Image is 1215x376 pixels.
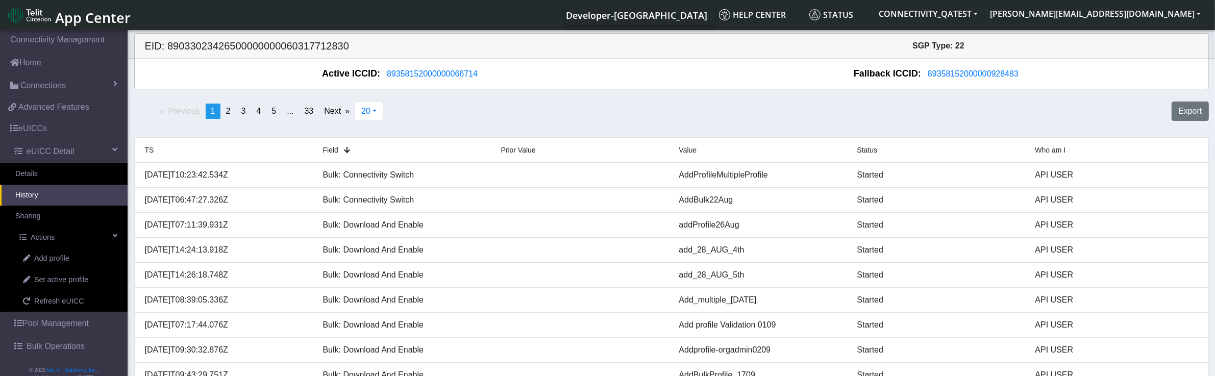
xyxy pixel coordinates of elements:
[8,269,128,291] a: Set active profile
[4,312,128,335] a: Pool Management
[984,5,1207,23] button: [PERSON_NAME][EMAIL_ADDRESS][DOMAIN_NAME]
[921,67,1025,81] button: 89358152000000928483
[8,248,128,269] a: Add profile
[137,319,315,331] div: [DATE]T07:17:44.076Z
[315,169,493,181] div: Bulk: Connectivity Switch
[55,8,131,27] span: App Center
[672,319,850,331] div: Add profile Validation 0109
[137,344,315,356] div: [DATE]T09:30:32.876Z
[809,9,821,20] img: status.svg
[850,169,1028,181] div: Started
[1172,102,1208,121] button: Export
[850,194,1028,206] div: Started
[137,194,315,206] div: [DATE]T06:47:27.326Z
[850,269,1028,281] div: Started
[672,294,850,306] div: Add_multiple_[DATE]
[137,244,315,256] div: [DATE]T14:24:13.918Z
[1028,244,1206,256] div: API USER
[315,319,493,331] div: Bulk: Download And Enable
[719,9,786,20] span: Help center
[145,146,154,154] span: TS
[315,269,493,281] div: Bulk: Download And Enable
[323,146,338,154] span: Field
[672,244,850,256] div: add_28_AUG_4th
[27,145,74,158] span: eUICC Detail
[31,232,55,243] span: Actions
[168,107,200,115] span: Previous
[672,269,850,281] div: add_28_AUG_5th
[1028,219,1206,231] div: API USER
[46,367,97,373] a: Telit IoT Solutions, Inc.
[137,269,315,281] div: [DATE]T14:26:18.748Z
[501,146,536,154] span: Prior Value
[565,5,707,25] a: Your current platform instance
[4,140,128,163] a: eUICC Detail
[137,169,315,181] div: [DATE]T10:23:42.534Z
[566,9,707,21] span: Developer-[GEOGRAPHIC_DATA]
[319,104,355,119] a: Next page
[137,294,315,306] div: [DATE]T08:39:05.336Z
[315,344,493,356] div: Bulk: Download And Enable
[137,219,315,231] div: [DATE]T07:11:39.931Z
[715,5,805,25] a: Help center
[315,219,493,231] div: Bulk: Download And Enable
[805,5,873,25] a: Status
[8,7,51,23] img: logo-telit-cinterion-gw-new.png
[1028,344,1206,356] div: API USER
[1028,294,1206,306] div: API USER
[850,344,1028,356] div: Started
[873,5,984,23] button: CONNECTIVITY_QATEST
[719,9,730,20] img: knowledge.svg
[672,344,850,356] div: Addprofile-orgadmin0209
[322,67,380,81] span: Active ICCID:
[271,107,276,115] span: 5
[672,194,850,206] div: AddBulk22Aug
[361,107,370,115] span: 20
[211,107,215,115] span: 1
[4,227,128,248] a: Actions
[27,340,85,353] span: Bulk Operations
[387,69,478,78] span: 89358152000000066714
[20,80,66,92] span: Connections
[305,107,314,115] span: 33
[34,274,88,286] span: Set active profile
[256,107,261,115] span: 4
[355,102,383,121] button: 20
[1028,269,1206,281] div: API USER
[8,291,128,312] a: Refresh eUICC
[850,244,1028,256] div: Started
[850,219,1028,231] div: Started
[672,219,850,231] div: addProfile26Aug
[4,335,128,358] a: Bulk Operations
[1028,194,1206,206] div: API USER
[850,294,1028,306] div: Started
[315,194,493,206] div: Bulk: Connectivity Switch
[134,104,356,119] ul: Pagination
[1028,319,1206,331] div: API USER
[34,253,69,264] span: Add profile
[672,169,850,181] div: AddProfileMultipleProfile
[18,101,89,113] span: Advanced Features
[8,4,129,26] a: App Center
[912,41,964,50] span: SGP Type: 22
[287,107,293,115] span: ...
[679,146,697,154] span: Value
[1028,169,1206,181] div: API USER
[315,294,493,306] div: Bulk: Download And Enable
[34,296,84,307] span: Refresh eUICC
[928,69,1019,78] span: 89358152000000928483
[315,244,493,256] div: Bulk: Download And Enable
[226,107,231,115] span: 2
[857,146,878,154] span: Status
[854,67,921,81] span: Fallback ICCID:
[241,107,245,115] span: 3
[850,319,1028,331] div: Started
[137,40,672,52] h5: EID: 89033023426500000000060317712830
[1035,146,1066,154] span: Who am I
[380,67,484,81] button: 89358152000000066714
[809,9,853,20] span: Status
